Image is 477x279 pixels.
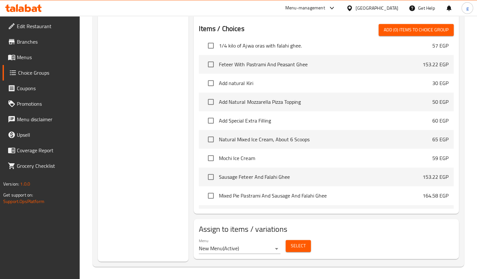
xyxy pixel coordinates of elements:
span: Upsell [17,131,74,139]
h2: Assign to items / variations [199,224,454,234]
span: Add Special Extra Filling [219,117,432,124]
a: Menus [3,49,80,65]
div: New Menu(Active) [199,243,280,254]
span: Select choice [204,58,218,71]
span: Coupons [17,84,74,92]
span: Version: [3,180,19,188]
a: Upsell [3,127,80,143]
span: Mochi Ice Cream [219,154,432,162]
button: Add (0) items to choice group [379,24,454,36]
span: Sausage Feteer And Falahi Ghee [219,173,423,181]
span: Add (0) items to choice group [384,26,449,34]
span: Mixed Pie Pastrami And Sausage And Falahi Ghee [219,192,423,199]
a: Support.OpsPlatform [3,197,44,206]
span: Choice Groups [18,69,74,77]
span: 1.0.0 [20,180,30,188]
div: [GEOGRAPHIC_DATA] [356,5,398,12]
p: 60 EGP [432,117,449,124]
span: Select choice [204,151,218,165]
span: Edit Restaurant [17,22,74,30]
a: Coupons [3,80,80,96]
p: 59 EGP [432,154,449,162]
a: Menu disclaimer [3,112,80,127]
p: 57 EGP [432,42,449,49]
span: Menu disclaimer [17,115,74,123]
a: Promotions [3,96,80,112]
span: Add natural Kiri [219,79,432,87]
span: Select choice [204,189,218,202]
a: Choice Groups [3,65,80,80]
span: Menus [17,53,74,61]
span: Select choice [204,95,218,109]
span: Natural Mixed Ice Cream, About 6 Scoops [219,135,432,143]
label: Menu [199,239,208,242]
span: Select choice [204,133,218,146]
span: Get support on: [3,191,33,199]
span: g [466,5,468,12]
span: Grocery Checklist [17,162,74,170]
div: Menu-management [285,4,325,12]
a: Grocery Checklist [3,158,80,174]
span: Add Natural Mozzarella Pizza Topping [219,98,432,106]
span: Select choice [204,114,218,127]
span: Coverage Report [17,146,74,154]
p: 164.58 EGP [423,192,449,199]
p: 65 EGP [432,135,449,143]
p: 153.22 EGP [423,173,449,181]
span: Branches [17,38,74,46]
p: 30 EGP [432,79,449,87]
button: Select [286,240,311,252]
p: 153.22 EGP [423,60,449,68]
span: 1/4 kilo of Ajwa oras with falahi ghee. [219,42,432,49]
span: Select choice [204,208,218,221]
span: Select choice [204,170,218,184]
p: 50 EGP [432,98,449,106]
a: Branches [3,34,80,49]
a: Edit Restaurant [3,18,80,34]
h2: Items / Choices [199,24,244,34]
span: Select choice [204,39,218,52]
span: Feteer With Pastrami And Peasant Ghee [219,60,423,68]
span: Promotions [17,100,74,108]
span: Select [291,242,306,250]
a: Coverage Report [3,143,80,158]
